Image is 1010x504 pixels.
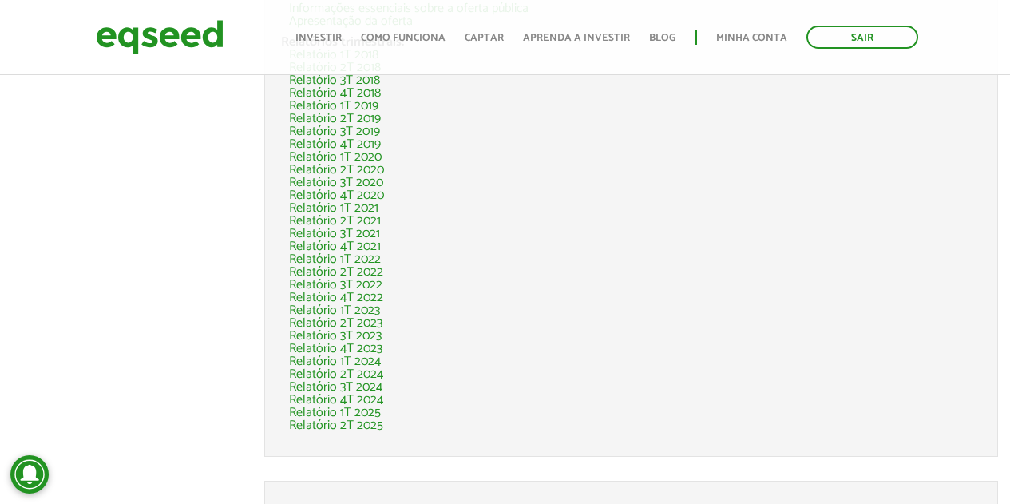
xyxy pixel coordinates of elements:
[649,33,675,43] a: Blog
[523,33,630,43] a: Aprenda a investir
[716,33,787,43] a: Minha conta
[289,330,382,343] a: Relatório 3T 2023
[289,279,382,292] a: Relatório 3T 2022
[289,74,380,87] a: Relatório 3T 2018
[289,100,378,113] a: Relatório 1T 2019
[289,113,381,125] a: Relatório 2T 2019
[289,292,383,304] a: Relatório 4T 2022
[289,419,383,432] a: Relatório 2T 2025
[806,26,918,49] a: Sair
[96,16,224,58] img: EqSeed
[361,33,446,43] a: Como funciona
[289,164,384,177] a: Relatório 2T 2020
[289,355,381,368] a: Relatório 1T 2024
[289,240,381,253] a: Relatório 4T 2021
[289,394,383,407] a: Relatório 4T 2024
[289,368,383,381] a: Relatório 2T 2024
[289,253,381,266] a: Relatório 1T 2022
[465,33,504,43] a: Captar
[295,33,342,43] a: Investir
[289,407,381,419] a: Relatório 1T 2025
[289,317,382,330] a: Relatório 2T 2023
[289,189,384,202] a: Relatório 4T 2020
[289,304,380,317] a: Relatório 1T 2023
[289,215,381,228] a: Relatório 2T 2021
[289,151,382,164] a: Relatório 1T 2020
[289,343,382,355] a: Relatório 4T 2023
[289,266,383,279] a: Relatório 2T 2022
[289,87,381,100] a: Relatório 4T 2018
[289,202,378,215] a: Relatório 1T 2021
[289,125,380,138] a: Relatório 3T 2019
[289,228,380,240] a: Relatório 3T 2021
[289,177,383,189] a: Relatório 3T 2020
[289,138,381,151] a: Relatório 4T 2019
[289,381,382,394] a: Relatório 3T 2024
